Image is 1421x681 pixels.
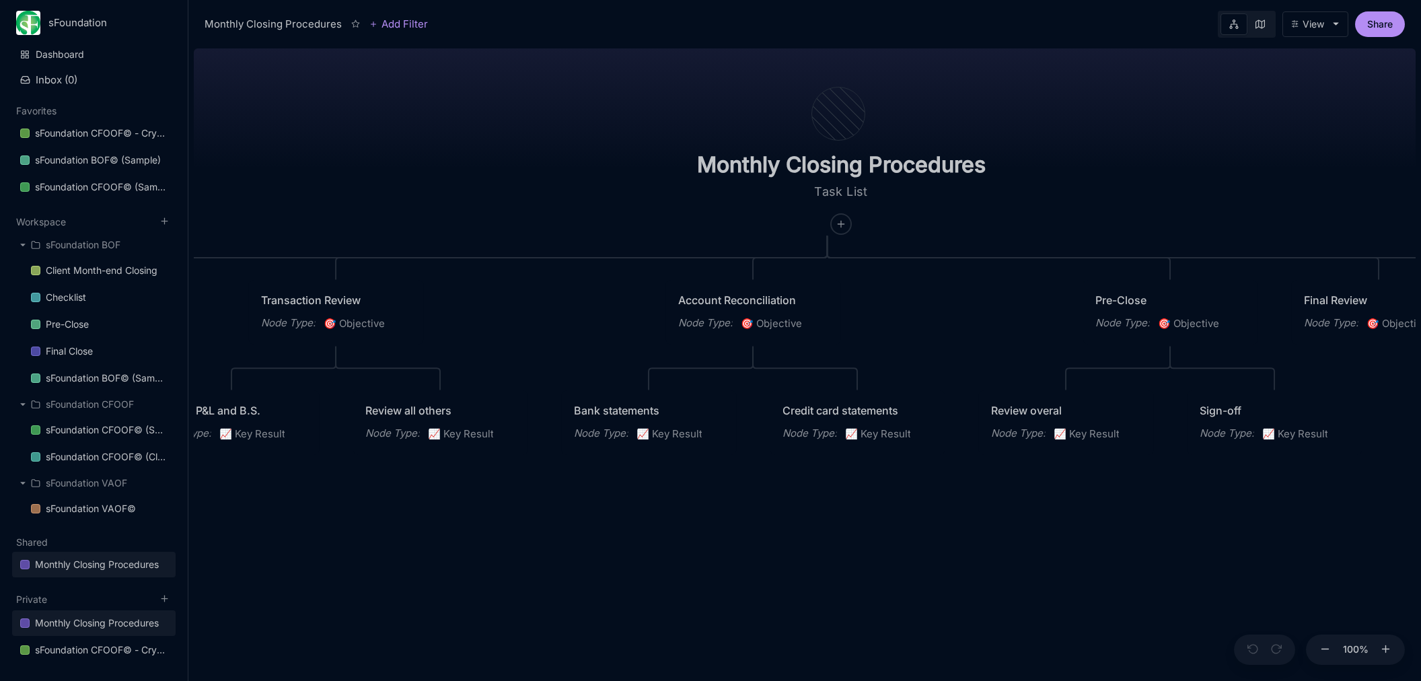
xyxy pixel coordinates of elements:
[35,179,168,195] div: sFoundation CFOOF© (Sample)
[12,120,176,147] div: sFoundation CFOOF© - Crystal Lake Partner LLC
[561,390,737,456] div: Bank statementsNode Type:📈Key Result
[12,147,176,174] div: sFoundation BOF© (Sample)
[991,425,1046,441] div: Node Type :
[665,279,842,345] div: Account ReconciliationNode Type:🎯Objective
[23,365,176,392] div: sFoundation BOF© (Sample)
[428,426,494,442] span: Key Result
[46,316,89,332] div: Pre-Close
[369,16,428,32] button: Add Filter
[1095,315,1150,331] div: Node Type :
[16,594,47,605] button: Private
[741,317,756,330] i: 🎯
[46,475,127,491] div: sFoundation VAOF
[324,316,385,332] span: Objective
[12,147,176,173] a: sFoundation BOF© (Sample)
[377,16,428,32] span: Add Filter
[35,557,159,573] div: Monthly Closing Procedures
[261,315,316,331] div: Node Type :
[845,427,861,440] i: 📈
[12,392,176,417] div: sFoundation CFOOF
[324,317,339,330] i: 🎯
[1095,292,1246,308] div: Pre-Close
[12,68,176,92] button: Inbox (0)
[23,338,176,364] a: Final Close
[1355,11,1405,37] button: Share
[144,390,320,456] div: Review P&L and B.S.Node Type:📈Key Result
[35,152,161,168] div: sFoundation BOF© (Sample)
[12,606,176,668] div: Private
[23,312,176,337] a: Pre-Close
[1158,317,1173,330] i: 🎯
[16,536,48,548] button: Shared
[678,292,829,308] div: Account Reconciliation
[23,258,176,284] div: Client Month-end Closing
[23,496,176,522] div: sFoundation VAOF©
[261,292,412,308] div: Transaction Review
[1158,316,1219,332] span: Objective
[16,216,66,227] button: Workspace
[782,425,837,441] div: Node Type :
[1054,426,1120,442] span: Key Result
[845,426,911,442] span: Key Result
[23,417,176,443] a: sFoundation CFOOF© (Sample)
[12,174,176,200] a: sFoundation CFOOF© (Sample)
[353,390,529,456] div: Review all othersNode Type:📈Key Result
[46,396,134,413] div: sFoundation CFOOF
[1340,635,1372,666] button: 100%
[1200,402,1350,419] div: Sign-off
[1054,427,1069,440] i: 📈
[23,312,176,338] div: Pre-Close
[35,642,168,658] div: sFoundation CFOOF© - Crystal Lake Partner LLC
[12,637,176,663] a: sFoundation CFOOF© - Crystal Lake Partner LLC
[219,426,285,442] span: Key Result
[46,237,120,253] div: sFoundation BOF
[46,370,168,386] div: sFoundation BOF© (Sample)
[219,427,235,440] i: 📈
[1282,11,1348,37] button: View
[428,427,443,440] i: 📈
[23,285,176,310] a: Checklist
[1304,315,1358,331] div: Node Type :
[35,615,159,631] div: Monthly Closing Procedures
[1303,19,1324,30] div: View
[12,116,176,205] div: Favorites
[46,422,168,438] div: sFoundation CFOOF© (Sample)
[23,444,176,470] a: sFoundation CFOOF© (Clone - For Testing)
[770,390,946,456] div: Credit card statementsNode Type:📈Key Result
[46,289,86,306] div: Checklist
[365,425,420,441] div: Node Type :
[12,42,176,67] a: Dashboard
[23,496,176,522] a: sFoundation VAOF©
[636,427,652,440] i: 📈
[46,449,168,465] div: sFoundation CFOOF© (Clone - For Testing)
[782,402,933,419] div: Credit card statements
[365,402,516,419] div: Review all others
[678,315,733,331] div: Node Type :
[1262,426,1328,442] span: Key Result
[23,365,176,391] a: sFoundation BOF© (Sample)
[12,471,176,495] div: sFoundation VAOF
[12,229,176,527] div: Workspace
[12,552,176,577] a: Monthly Closing Procedures
[636,426,702,442] span: Key Result
[12,120,176,146] a: sFoundation CFOOF© - Crystal Lake Partner LLC
[157,402,307,419] div: Review P&L and B.S.
[1367,317,1382,330] i: 🎯
[706,184,976,200] textarea: Task List
[1200,425,1254,441] div: Node Type :
[46,262,157,279] div: Client Month-end Closing
[574,402,725,419] div: Bank statements
[574,425,628,441] div: Node Type :
[991,402,1142,419] div: Review overal
[205,16,342,32] div: Monthly Closing Procedures
[12,610,176,636] a: Monthly Closing Procedures
[649,43,1033,236] div: Task List
[12,548,176,583] div: Shared
[16,105,57,116] button: Favorites
[23,258,176,283] a: Client Month-end Closing
[12,233,176,257] div: sFoundation BOF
